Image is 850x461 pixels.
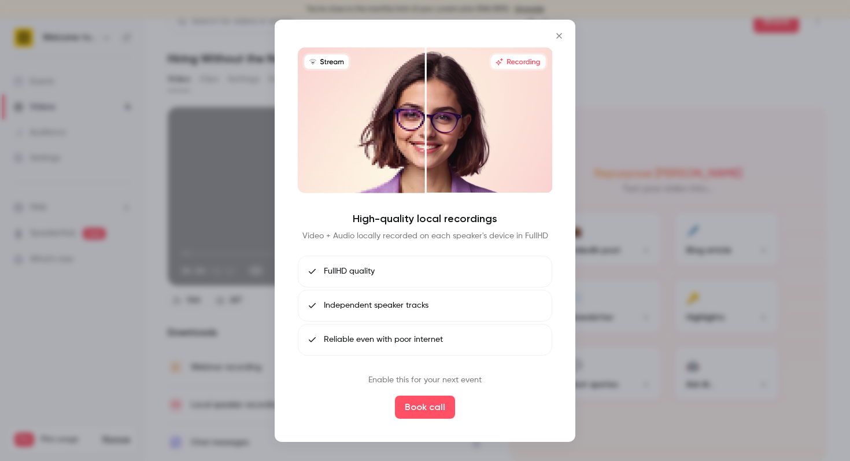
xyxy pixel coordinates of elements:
[548,24,571,47] button: Close
[324,334,443,346] span: Reliable even with poor internet
[302,230,548,242] p: Video + Audio locally recorded on each speaker's device in FullHD
[395,396,455,419] button: Book call
[353,212,497,226] h4: High-quality local recordings
[324,265,375,278] span: FullHD quality
[368,374,482,386] p: Enable this for your next event
[324,300,428,312] span: Independent speaker tracks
